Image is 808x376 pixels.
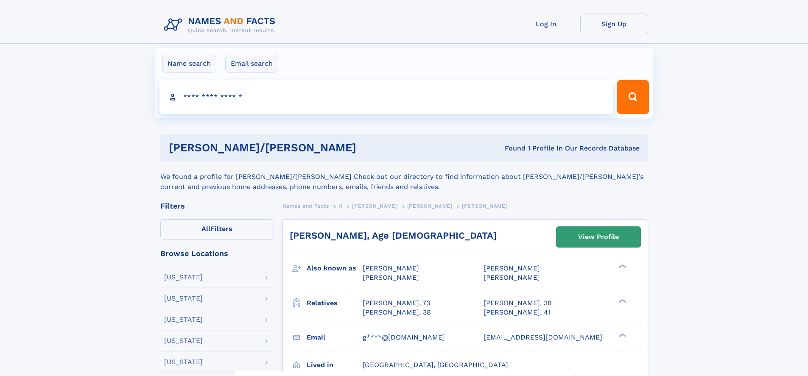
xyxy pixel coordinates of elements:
[617,298,627,304] div: ❯
[164,295,203,302] div: [US_STATE]
[160,14,282,36] img: Logo Names and Facts
[201,225,210,233] span: All
[164,359,203,365] div: [US_STATE]
[164,316,203,323] div: [US_STATE]
[282,201,329,211] a: Names and Facts
[462,203,507,209] span: [PERSON_NAME]
[160,202,274,210] div: Filters
[484,264,540,272] span: [PERSON_NAME]
[484,333,602,341] span: [EMAIL_ADDRESS][DOMAIN_NAME]
[352,203,397,209] span: [PERSON_NAME]
[169,142,431,153] h1: [PERSON_NAME]/[PERSON_NAME]
[617,332,627,338] div: ❯
[164,274,203,281] div: [US_STATE]
[363,264,419,272] span: [PERSON_NAME]
[617,80,649,114] button: Search Button
[159,80,614,114] input: search input
[160,250,274,257] div: Browse Locations
[307,261,363,276] h3: Also known as
[431,144,640,153] div: Found 1 Profile In Our Records Database
[225,55,278,72] label: Email search
[338,201,343,211] a: H
[307,358,363,372] h3: Lived in
[164,337,203,344] div: [US_STATE]
[338,203,343,209] span: H
[290,230,497,241] a: [PERSON_NAME], Age [DEMOGRAPHIC_DATA]
[484,308,551,317] a: [PERSON_NAME], 41
[512,14,580,34] a: Log In
[363,298,430,308] a: [PERSON_NAME], 73
[580,14,648,34] a: Sign Up
[363,361,508,369] span: [GEOGRAPHIC_DATA], [GEOGRAPHIC_DATA]
[617,264,627,269] div: ❯
[352,201,397,211] a: [PERSON_NAME]
[307,330,363,345] h3: Email
[363,273,419,281] span: [PERSON_NAME]
[363,308,431,317] a: [PERSON_NAME], 38
[162,55,216,72] label: Name search
[484,273,540,281] span: [PERSON_NAME]
[407,203,453,209] span: [PERSON_NAME]
[407,201,453,211] a: [PERSON_NAME]
[578,227,619,247] div: View Profile
[160,219,274,240] label: Filters
[160,162,648,192] div: We found a profile for [PERSON_NAME]/[PERSON_NAME] Check out our directory to find information ab...
[484,298,552,308] a: [PERSON_NAME], 38
[556,227,640,247] a: View Profile
[307,296,363,310] h3: Relatives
